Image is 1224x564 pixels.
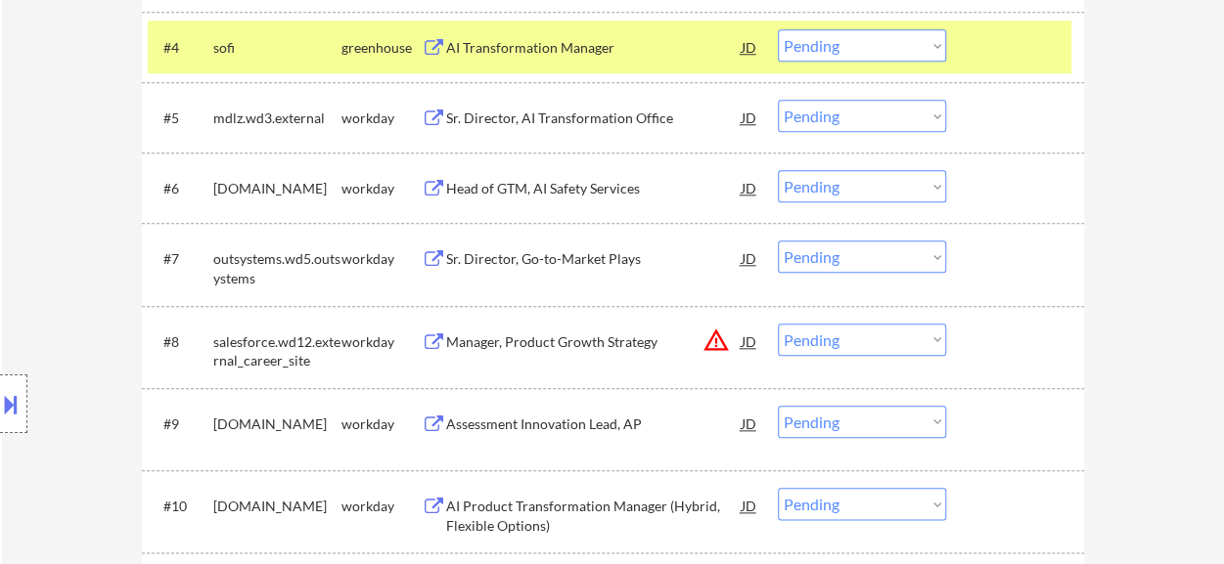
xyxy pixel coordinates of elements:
div: JD [740,406,759,441]
div: Assessment Innovation Lead, AP [446,414,742,434]
div: JD [740,240,759,276]
div: greenhouse [341,38,422,58]
div: Manager, Product Growth Strategy [446,332,742,352]
div: Sr. Director, Go-to-Market Plays [446,249,742,269]
div: JD [740,170,759,205]
div: workday [341,108,422,128]
div: workday [341,249,422,269]
div: JD [740,488,759,523]
div: AI Product Transformation Manager (Hybrid, Flexible Options) [446,497,742,535]
div: workday [341,332,422,352]
div: #4 [163,38,198,58]
button: warning_amber [703,326,730,354]
div: sofi [213,38,341,58]
div: workday [341,414,422,434]
div: Head of GTM, AI Safety Services [446,179,742,198]
div: AI Transformation Manager [446,38,742,58]
div: mdlz.wd3.external [213,108,341,128]
div: JD [740,29,759,65]
div: workday [341,497,422,516]
div: workday [341,179,422,198]
div: JD [740,324,759,359]
div: JD [740,100,759,135]
div: #5 [163,108,198,128]
div: Sr. Director, AI Transformation Office [446,108,742,128]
